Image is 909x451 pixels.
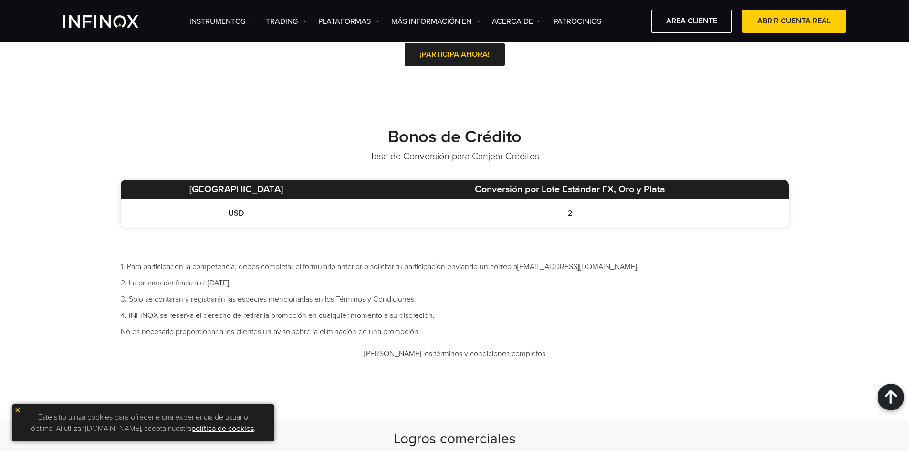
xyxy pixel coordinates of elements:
a: [PERSON_NAME] los términos y condiciones completos [363,342,546,366]
a: política de cookies [191,424,254,433]
a: ACERCA DE [492,16,542,27]
th: Conversión por Lote Estándar FX, Oro y Plata [352,180,789,199]
a: INFINOX Logo [63,15,161,28]
h2: Logros comerciales [121,429,789,449]
span: ¡PARTICIPA AHORA! [420,50,490,59]
a: AREA CLIENTE [651,10,732,33]
strong: Bonos de Crédito [388,126,522,147]
li: 4. INFINOX se reserva el derecho de retirar la promoción en cualquier momento a su discreción. [121,310,789,321]
button: ¡PARTICIPA AHORA! [405,43,505,66]
p: Este sitio utiliza cookies para ofrecerle una experiencia de usuario óptima. Al utilizar [DOMAIN_... [17,409,270,437]
th: [GEOGRAPHIC_DATA] [121,180,352,199]
p: Tasa de Conversión para Canjear Créditos [121,150,789,163]
td: 2 [352,199,789,228]
li: 3. Solo se contarán y registrarán las especies mencionadas en los Términos y Condiciones. [121,294,789,305]
li: 2. La promoción finaliza el [DATE]. [121,277,789,289]
img: yellow close icon [14,407,21,413]
a: TRADING [266,16,306,27]
li: 1. Para participar en la competencia, debes completar el formulario anterior o solicitar tu parti... [121,261,789,273]
a: Más información en [391,16,480,27]
li: No es necesario proporcionar a los clientes un aviso sobre la eliminación de una promoción. [121,326,789,337]
a: ABRIR CUENTA REAL [742,10,846,33]
a: Instrumentos [189,16,254,27]
a: Patrocinios [554,16,601,27]
td: USD [121,199,352,228]
a: PLATAFORMAS [318,16,379,27]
